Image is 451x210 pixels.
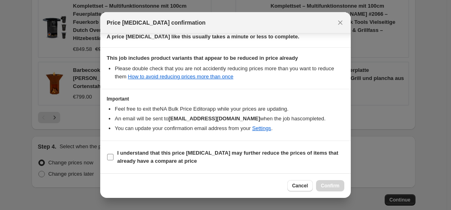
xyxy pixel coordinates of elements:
[287,180,313,191] button: Cancel
[115,124,344,132] li: You can update your confirmation email address from your .
[292,183,308,189] span: Cancel
[107,96,344,102] h3: Important
[335,17,346,28] button: Close
[169,115,260,122] b: [EMAIL_ADDRESS][DOMAIN_NAME]
[107,34,299,40] b: A price [MEDICAL_DATA] like this usually takes a minute or less to complete.
[117,150,338,164] b: I understand that this price [MEDICAL_DATA] may further reduce the prices of items that already h...
[107,55,298,61] b: This job includes product variants that appear to be reduced in price already
[107,19,206,27] span: Price [MEDICAL_DATA] confirmation
[115,105,344,113] li: Feel free to exit the NA Bulk Price Editor app while your prices are updating.
[115,115,344,123] li: An email will be sent to when the job has completed .
[252,125,271,131] a: Settings
[128,73,234,80] a: How to avoid reducing prices more than once
[115,65,344,81] li: Please double check that you are not accidently reducing prices more than you want to reduce them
